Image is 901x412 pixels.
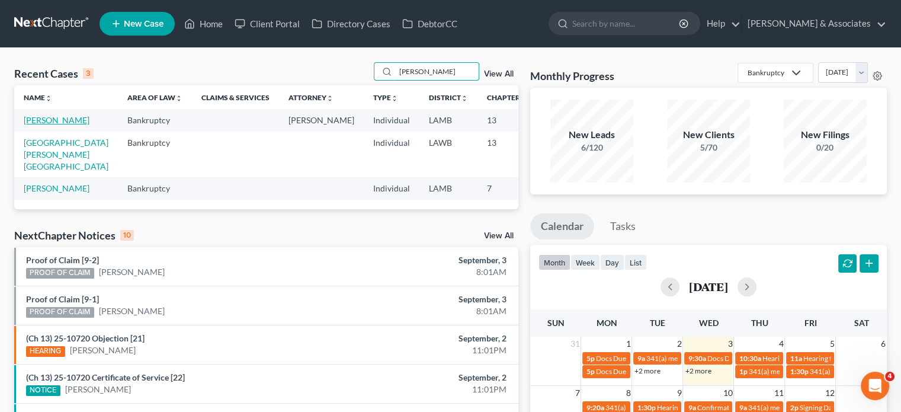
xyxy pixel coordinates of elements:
[391,95,398,102] i: unfold_more
[650,318,665,328] span: Tue
[26,268,94,279] div: PROOF OF CLAIM
[823,386,835,400] span: 12
[570,254,600,270] button: week
[689,280,728,293] h2: [DATE]
[885,372,894,381] span: 4
[364,132,419,177] td: Individual
[118,132,192,177] td: Bankruptcy
[596,318,617,328] span: Mon
[127,93,182,102] a: Area of Lawunfold_more
[634,366,660,375] a: +2 more
[45,95,52,102] i: unfold_more
[192,85,279,109] th: Claims & Services
[595,367,693,376] span: Docs Due for [PERSON_NAME]
[739,354,761,363] span: 10:30a
[354,254,506,266] div: September, 3
[530,69,614,83] h3: Monthly Progress
[739,367,747,376] span: 1p
[569,337,581,351] span: 31
[667,142,750,154] div: 5/70
[419,177,477,199] td: LAMB
[790,403,798,412] span: 2p
[99,305,165,317] a: [PERSON_NAME]
[26,385,60,396] div: NOTICE
[790,354,801,363] span: 11a
[229,13,306,34] a: Client Portal
[354,384,506,395] div: 11:01PM
[722,386,733,400] span: 10
[550,142,633,154] div: 6/120
[804,318,816,328] span: Fri
[461,95,468,102] i: unfold_more
[429,93,468,102] a: Districtunfold_more
[364,109,419,131] td: Individual
[178,13,229,34] a: Home
[739,403,746,412] span: 9a
[477,177,537,199] td: 7
[487,93,527,102] a: Chapterunfold_more
[675,386,682,400] span: 9
[751,318,768,328] span: Thu
[354,333,506,344] div: September, 2
[118,109,192,131] td: Bankruptcy
[646,354,760,363] span: 341(a) meeting for [PERSON_NAME]
[605,403,719,412] span: 341(a) meeting for [PERSON_NAME]
[354,372,506,384] div: September, 2
[784,142,867,154] div: 0/20
[726,337,733,351] span: 3
[698,318,718,328] span: Wed
[861,372,889,400] iframe: Intercom live chat
[120,230,134,241] div: 10
[685,366,711,375] a: +2 more
[396,13,463,34] a: DebtorCC
[688,403,695,412] span: 9a
[306,13,396,34] a: Directory Cases
[573,386,581,400] span: 7
[772,386,784,400] span: 11
[790,367,808,376] span: 1:30p
[396,63,479,80] input: Search by name...
[777,337,784,351] span: 4
[742,13,886,34] a: [PERSON_NAME] & Associates
[175,95,182,102] i: unfold_more
[288,93,334,102] a: Attorneyunfold_more
[688,354,706,363] span: 9:30a
[14,66,94,81] div: Recent Cases
[624,254,647,270] button: list
[484,70,514,78] a: View All
[572,12,681,34] input: Search by name...
[24,138,108,171] a: [GEOGRAPHIC_DATA][PERSON_NAME][GEOGRAPHIC_DATA]
[538,254,570,270] button: month
[70,344,136,356] a: [PERSON_NAME]
[762,354,854,363] span: Hearing for [PERSON_NAME]
[477,132,537,177] td: 13
[828,337,835,351] span: 5
[656,403,749,412] span: Hearing for [PERSON_NAME]
[667,128,750,142] div: New Clients
[326,95,334,102] i: unfold_more
[530,213,594,239] a: Calendar
[26,294,99,304] a: Proof of Claim [9-1]
[26,333,145,343] a: (Ch 13) 25-10720 Objection [21]
[24,93,52,102] a: Nameunfold_more
[364,177,419,199] td: Individual
[624,337,631,351] span: 1
[99,266,165,278] a: [PERSON_NAME]
[26,255,99,265] a: Proof of Claim [9-2]
[637,403,655,412] span: 1:30p
[354,293,506,305] div: September, 3
[586,354,594,363] span: 5p
[637,354,645,363] span: 9a
[484,232,514,240] a: View All
[748,403,862,412] span: 341(a) meeting for [PERSON_NAME]
[701,13,740,34] a: Help
[600,254,624,270] button: day
[65,384,131,395] a: [PERSON_NAME]
[26,372,185,382] a: (Ch 13) 25-10720 Certificate of Service [22]
[419,109,477,131] td: LAMB
[547,318,564,328] span: Sun
[419,132,477,177] td: LAWB
[354,344,506,356] div: 11:01PM
[854,318,868,328] span: Sat
[279,109,364,131] td: [PERSON_NAME]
